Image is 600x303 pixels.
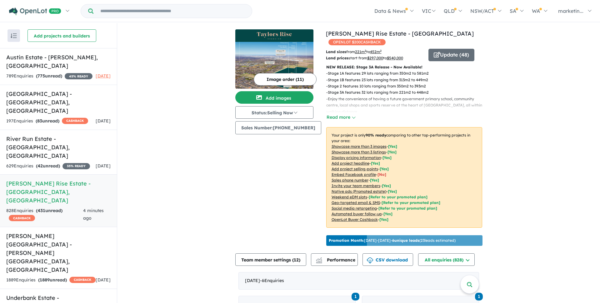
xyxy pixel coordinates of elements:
[418,253,475,266] button: All enquiries (828)
[326,64,482,70] p: NEW RELEASE: Stage 3A Release - Now Available!
[332,189,386,194] u: Native ads (Promoted estate)
[235,29,313,89] a: Taylors Rise Estate - Deanside LogoTaylors Rise Estate - Deanside
[37,73,45,79] span: 775
[36,163,60,169] strong: ( unread)
[260,278,284,283] span: - 6 Enquir ies
[379,217,388,222] span: [Yes]
[6,162,90,170] div: 629 Enquir ies
[6,135,111,160] h5: River Run Estate - [GEOGRAPHIC_DATA] , [GEOGRAPHIC_DATA]
[332,150,386,154] u: Showcase more than 3 listings
[329,238,456,243] p: [DATE] - [DATE] - ( 23 leads estimated)
[362,253,413,266] button: CSV download
[37,208,45,213] span: 431
[387,150,397,154] span: [ Yes ]
[36,208,62,213] strong: ( unread)
[62,163,90,169] span: 35 % READY
[475,293,483,301] span: 1
[352,293,359,301] span: 1
[380,166,389,171] span: [ Yes ]
[378,206,437,211] span: [Refer to your promoted plan]
[6,232,111,274] h5: [PERSON_NAME][GEOGRAPHIC_DATA] - [PERSON_NAME][GEOGRAPHIC_DATA] , [GEOGRAPHIC_DATA]
[311,253,358,266] button: Performance
[6,90,111,115] h5: [GEOGRAPHIC_DATA] - [GEOGRAPHIC_DATA] , [GEOGRAPHIC_DATA]
[332,155,381,160] u: Display pricing information
[326,89,487,96] p: - Stage 3A features 32 lots ranging from 221m2 to 448m2
[235,121,321,134] button: Sales Number:[PHONE_NUMBER]
[326,30,474,37] a: [PERSON_NAME] Rise Estate - [GEOGRAPHIC_DATA]
[326,56,348,60] b: Land prices
[6,179,111,205] h5: [PERSON_NAME] Rise Estate - [GEOGRAPHIC_DATA] , [GEOGRAPHIC_DATA]
[329,238,364,243] b: Promotion Month:
[377,172,386,177] span: [ No ]
[96,118,111,124] span: [DATE]
[332,200,380,205] u: Geo-targeted email & SMS
[9,7,61,15] img: Openlot PRO Logo White
[326,70,487,77] p: - Stage 1A features 29 lots ranging from 350m2 to 581m2
[6,53,111,70] h5: Austin Estate - [PERSON_NAME] , [GEOGRAPHIC_DATA]
[387,56,403,60] u: $ 540,000
[37,163,43,169] span: 42
[326,127,482,228] p: Your project is only comparing to other top-performing projects in your area: - - - - - - - - - -...
[332,206,377,211] u: Social media retargeting
[235,42,313,89] img: Taylors Rise Estate - Deanside
[428,49,474,61] button: Update (48)
[369,195,427,199] span: [Refer to your promoted plan]
[332,195,367,199] u: Weekend eDM slots
[370,49,382,54] u: 452 m
[382,155,392,160] span: [ Yes ]
[27,29,96,42] button: Add projects and builders
[6,207,83,222] div: 828 Enquir ies
[332,172,376,177] u: Embed Facebook profile
[366,49,382,54] span: to
[332,183,380,188] u: Invite your team members
[367,56,383,60] u: $ 297,000
[370,178,379,182] span: [ Yes ]
[366,133,386,137] b: 90 % ready
[326,83,487,89] p: - Stage 2 features 10 lots ranging from 350m2 to 393m2
[332,166,378,171] u: Add project selling-points
[294,257,299,263] span: 12
[475,292,483,301] a: 1
[317,257,355,263] span: Performance
[355,49,366,54] u: 221 m
[38,277,67,283] strong: ( unread)
[380,49,382,52] sup: 2
[326,77,487,83] p: - Stage 1B features 23 lots ranging from 313m2 to 449m2
[96,163,111,169] span: [DATE]
[383,211,392,216] span: [Yes]
[6,72,92,80] div: 789 Enquir ies
[36,73,62,79] strong: ( unread)
[328,39,386,45] span: OPENLOT $ 200 CASHBACK
[332,144,387,149] u: Showcase more than 3 images
[382,183,391,188] span: [ Yes ]
[388,144,397,149] span: [ Yes ]
[332,211,382,216] u: Automated buyer follow-up
[96,277,111,283] span: [DATE]
[95,4,251,18] input: Try estate name, suburb, builder or developer
[238,32,311,39] img: Taylors Rise Estate - Deanside Logo
[65,73,92,79] span: 45 % READY
[11,33,17,38] img: sort.svg
[83,208,104,221] span: 4 minutes ago
[365,49,366,52] sup: 2
[37,118,42,124] span: 83
[96,73,111,79] span: [DATE]
[392,238,419,243] b: 6 unique leads
[316,259,322,263] img: bar-chart.svg
[326,49,424,55] p: from
[235,253,306,266] button: Team member settings (12)
[352,292,359,301] a: 1
[326,49,346,54] b: Land sizes
[6,276,96,284] div: 1889 Enquir ies
[62,118,88,124] span: CASHBACK
[235,106,313,119] button: Status:Selling Now
[36,118,59,124] strong: ( unread)
[235,91,313,104] button: Add images
[69,277,96,283] span: CASHBACK
[388,189,397,194] span: [Yes]
[332,217,378,222] u: OpenLot Buyer Cashback
[383,56,403,60] span: to
[326,96,487,115] p: - Enjoy the convenience of having a future government primary school, community centre, local sho...
[40,277,50,283] span: 1889
[371,161,380,166] span: [ Yes ]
